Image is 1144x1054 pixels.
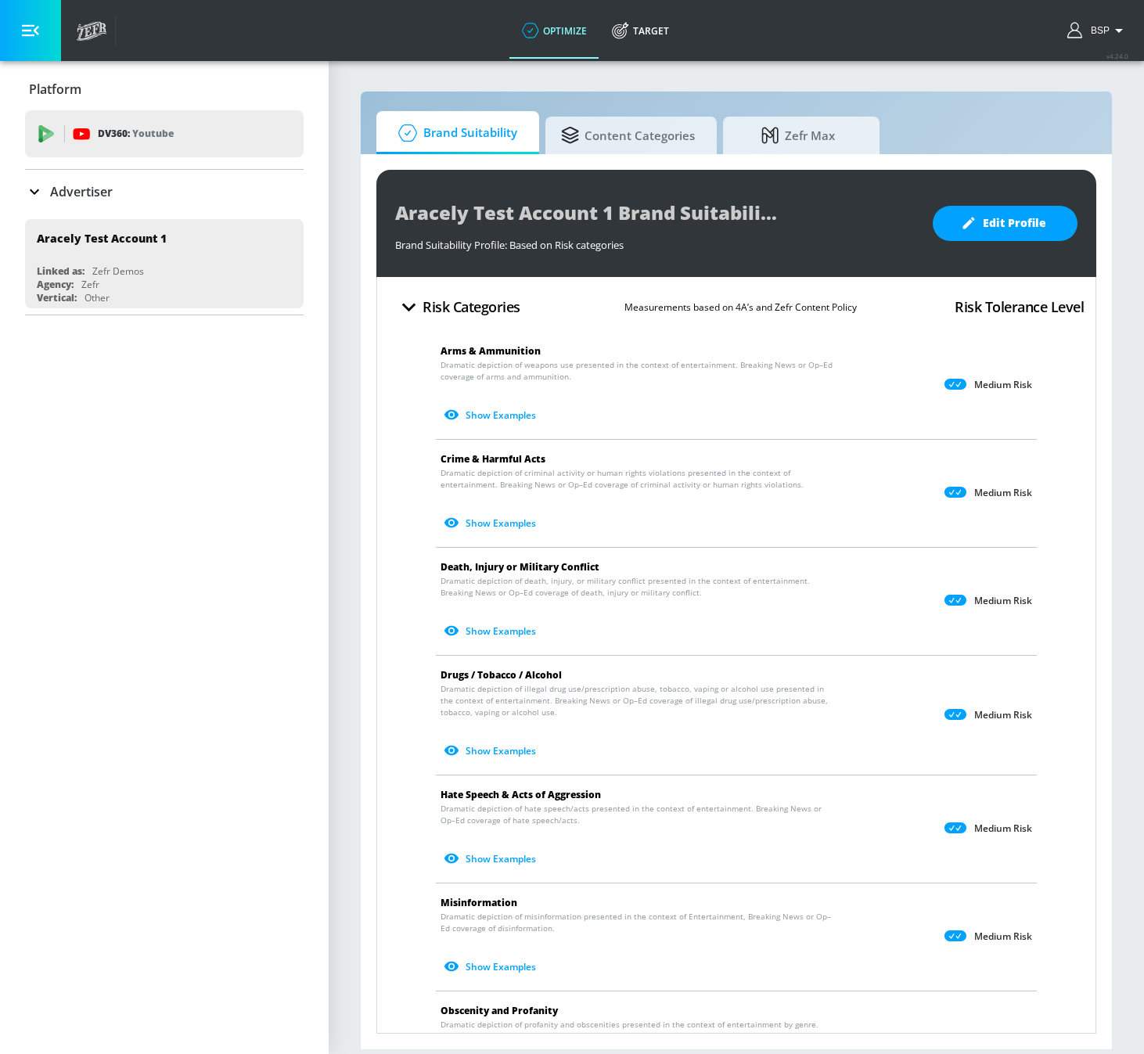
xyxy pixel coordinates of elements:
[739,117,858,154] span: Zefr Max
[441,911,837,934] span: Dramatic depiction of misinformation presented in the context of Entertainment, Breaking News or ...
[29,81,81,98] p: Platform
[132,125,174,142] p: Youtube
[441,359,837,383] span: Dramatic depiction of weapons use presented in the context of entertainment. Breaking News or Op–...
[441,896,517,909] span: Misinformation
[25,110,304,157] div: DV360: Youtube
[441,560,599,574] span: Death, Injury or Military Conflict
[441,467,837,491] span: Dramatic depiction of criminal activity or human rights violations presented in the context of en...
[441,618,542,644] button: Show Examples
[50,183,113,200] p: Advertiser
[441,738,542,764] button: Show Examples
[974,379,1032,391] p: Medium Risk
[441,788,601,801] span: Hate Speech & Acts of Aggression
[1085,25,1110,36] span: login as: bsp_linking@zefr.com
[1067,21,1128,40] button: BSP
[964,214,1046,233] span: Edit Profile
[98,125,174,142] p: DV360:
[441,575,837,599] span: Dramatic depiction of death, injury, or military conflict presented in the context of entertainme...
[85,291,110,304] div: Other
[441,668,562,682] span: Drugs / Tobacco / Alcohol
[25,170,304,214] div: Advertiser
[37,278,74,291] div: Agency:
[441,452,545,466] span: Crime & Harmful Acts
[561,117,695,154] span: Content Categories
[37,264,85,278] div: Linked as:
[441,510,542,536] button: Show Examples
[25,219,304,308] div: Aracely Test Account 1Linked as:Zefr DemosAgency:ZefrVertical:Other
[389,289,527,326] button: Risk Categories
[423,296,520,318] h4: Risk Categories
[441,1004,558,1017] span: Obscenity and Profanity
[441,803,837,826] span: Dramatic depiction of hate speech/acts presented in the context of entertainment. Breaking News o...
[933,206,1077,241] button: Edit Profile
[974,595,1032,607] p: Medium Risk
[624,299,857,315] p: Measurements based on 4A’s and Zefr Content Policy
[37,291,77,304] div: Vertical:
[509,2,599,59] a: optimize
[392,114,517,152] span: Brand Suitability
[974,487,1032,499] p: Medium Risk
[441,402,542,428] button: Show Examples
[1106,52,1128,60] span: v 4.24.0
[441,846,542,872] button: Show Examples
[599,2,682,59] a: Target
[441,344,541,358] span: Arms & Ammunition
[974,930,1032,943] p: Medium Risk
[974,709,1032,721] p: Medium Risk
[955,296,1084,318] h4: Risk Tolerance Level
[25,67,304,111] div: Platform
[441,954,542,980] button: Show Examples
[441,683,837,718] span: Dramatic depiction of illegal drug use/prescription abuse, tobacco, vaping or alcohol use present...
[92,264,144,278] div: Zefr Demos
[395,230,917,252] div: Brand Suitability Profile: Based on Risk categories
[974,822,1032,835] p: Medium Risk
[81,278,99,291] div: Zefr
[37,231,167,246] div: Aracely Test Account 1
